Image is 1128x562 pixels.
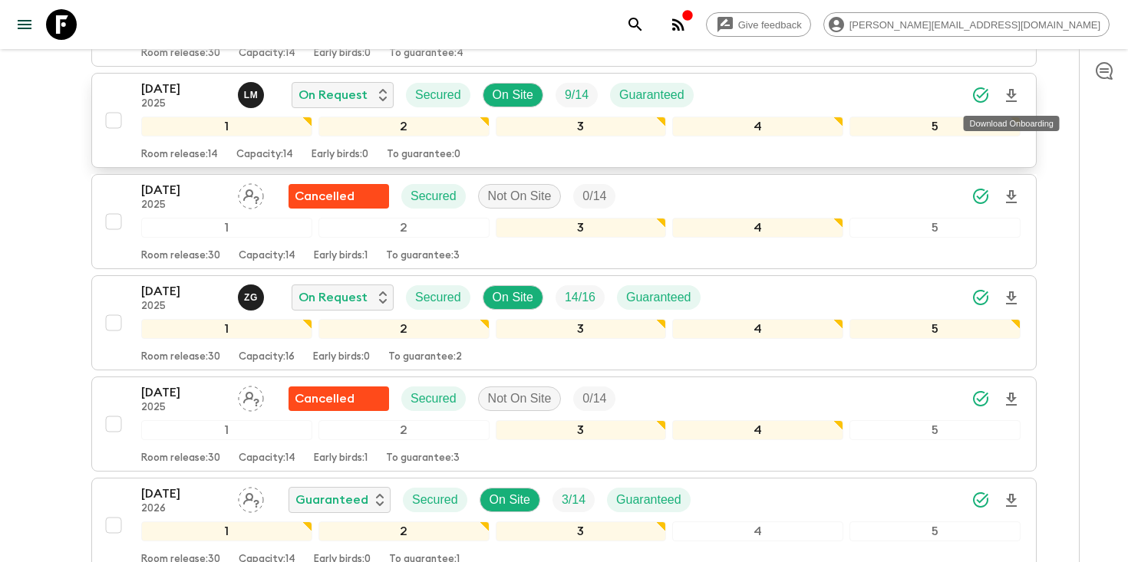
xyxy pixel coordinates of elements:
p: 2025 [141,199,226,212]
button: [DATE]2025Assign pack leaderFlash Pack cancellationSecuredNot On SiteTrip Fill12345Room release:3... [91,376,1037,472]
div: [PERSON_NAME][EMAIL_ADDRESS][DOMAIN_NAME] [823,12,1110,37]
p: Secured [411,389,457,408]
div: 1 [141,319,312,339]
div: 4 [672,420,843,440]
svg: Synced Successfully [971,491,990,509]
div: Not On Site [478,184,562,209]
p: Secured [415,86,461,104]
p: [DATE] [141,181,226,199]
button: ZG [238,284,267,311]
svg: Synced Successfully [971,86,990,104]
p: 2025 [141,98,226,110]
p: Early birds: 0 [313,351,370,363]
div: On Site [483,285,543,310]
div: Trip Fill [573,386,615,411]
div: 3 [496,218,667,238]
div: Not On Site [478,386,562,411]
p: 0 / 14 [582,187,606,205]
p: Capacity: 14 [239,452,295,465]
p: Capacity: 14 [236,149,293,161]
p: To guarantee: 2 [388,351,462,363]
div: Flash Pack cancellation [289,386,389,411]
p: 2026 [141,503,226,515]
div: 5 [849,420,1021,440]
div: Flash Pack cancellation [289,184,389,209]
p: Early birds: 0 [312,149,368,161]
div: Secured [403,488,467,512]
p: Capacity: 14 [239,250,295,262]
div: 3 [496,319,667,339]
p: Guaranteed [619,86,684,104]
div: 3 [496,420,667,440]
div: On Site [483,83,543,107]
div: Trip Fill [573,184,615,209]
button: menu [9,9,40,40]
div: 4 [672,521,843,541]
span: Assign pack leader [238,390,264,403]
span: Assign pack leader [238,188,264,200]
div: Trip Fill [552,488,595,512]
p: 14 / 16 [565,288,595,307]
svg: Download Onboarding [1002,390,1021,409]
span: Assign pack leader [238,491,264,504]
p: Room release: 30 [141,452,220,465]
p: 3 / 14 [562,491,585,509]
p: Room release: 30 [141,250,220,262]
p: To guarantee: 3 [386,250,460,262]
p: 9 / 14 [565,86,589,104]
p: Secured [411,187,457,205]
p: 2025 [141,301,226,313]
span: Luka Mamniashvili [238,87,267,99]
svg: Download Onboarding [1002,289,1021,307]
p: [DATE] [141,485,226,503]
div: 4 [672,319,843,339]
p: Capacity: 14 [239,48,295,60]
button: [DATE]2025Luka MamniashviliOn RequestSecuredOn SiteTrip FillGuaranteed12345Room release:14Capacit... [91,73,1037,168]
svg: Synced Successfully [971,389,990,408]
p: Room release: 30 [141,351,220,363]
div: 2 [318,420,490,440]
p: Z G [244,291,258,304]
p: On Request [298,288,368,307]
p: [DATE] [141,383,226,402]
p: Guaranteed [616,491,681,509]
p: Cancelled [295,389,355,408]
div: 1 [141,420,312,440]
div: Secured [406,83,470,107]
p: Secured [415,288,461,307]
p: 0 / 14 [582,389,606,408]
svg: Download Onboarding [1002,188,1021,206]
p: Early birds: 1 [314,452,368,465]
p: Guaranteed [626,288,691,307]
p: [DATE] [141,80,226,98]
div: 1 [141,218,312,238]
a: Give feedback [706,12,811,37]
div: 1 [141,521,312,541]
p: To guarantee: 4 [389,48,463,60]
svg: Synced Successfully [971,187,990,205]
span: [PERSON_NAME][EMAIL_ADDRESS][DOMAIN_NAME] [841,19,1109,31]
p: Capacity: 16 [239,351,295,363]
button: LM [238,82,267,108]
div: 4 [672,218,843,238]
div: 2 [318,117,490,136]
p: Not On Site [488,187,552,205]
button: [DATE]2025Assign pack leaderFlash Pack cancellationSecuredNot On SiteTrip Fill12345Room release:3... [91,174,1037,269]
div: Secured [401,386,466,411]
div: Secured [406,285,470,310]
p: L M [244,89,259,101]
div: Trip Fill [556,83,598,107]
div: 4 [672,117,843,136]
p: To guarantee: 0 [387,149,460,161]
p: [DATE] [141,282,226,301]
p: On Site [493,86,533,104]
p: Room release: 30 [141,48,220,60]
svg: Download Onboarding [1002,87,1021,105]
div: Secured [401,184,466,209]
div: 5 [849,319,1021,339]
div: Download Onboarding [964,116,1060,131]
p: Early birds: 1 [314,250,368,262]
div: 3 [496,117,667,136]
span: Zura Goglichidze [238,289,267,301]
div: 5 [849,218,1021,238]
